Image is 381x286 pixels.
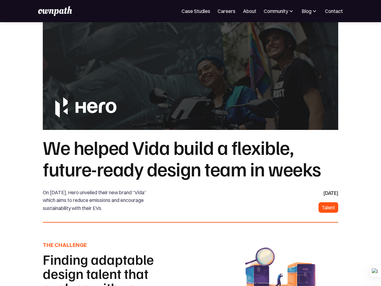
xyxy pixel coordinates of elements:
[323,189,338,197] div: [DATE]
[322,203,335,212] div: Talent
[43,241,189,249] h5: THE CHALLENGE
[43,136,338,179] h1: We helped Vida build a flexible, future-ready design team in weeks
[243,7,256,15] a: About
[302,7,318,15] div: Blog
[218,7,235,15] a: Careers
[43,189,159,212] div: On [DATE], Hero unveiled their new brand “Vida” which aims to reduce emissions and encourage sust...
[325,7,343,15] a: Contact
[264,7,294,15] div: Community
[302,7,311,15] div: Blog
[182,7,210,15] a: Case Studies
[264,7,288,15] div: Community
